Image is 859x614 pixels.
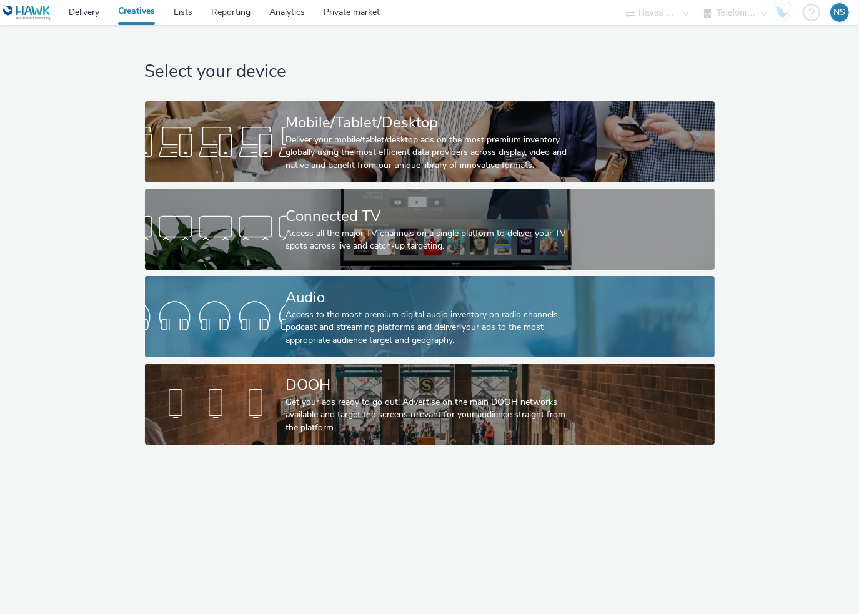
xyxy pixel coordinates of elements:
[773,2,792,22] img: Hawk Academy
[145,276,715,357] a: AudioAccess to the most premium digital audio inventory on radio channels, podcast and streaming ...
[286,134,569,172] div: Deliver your mobile/tablet/desktop ads on the most premium inventory globally using the most effi...
[286,112,569,134] div: Mobile/Tablet/Desktop
[286,205,569,227] div: Connected TV
[773,2,797,22] a: Hawk Academy
[145,101,715,182] a: Mobile/Tablet/DesktopDeliver your mobile/tablet/desktop ads on the most premium inventory globall...
[286,227,569,253] div: Access all the major TV channels on a single platform to deliver your TV spots across live and ca...
[3,5,51,21] img: undefined Logo
[145,189,715,270] a: Connected TVAccess all the major TV channels on a single platform to deliver your TV spots across...
[286,309,569,347] div: Access to the most premium digital audio inventory on radio channels, podcast and streaming platf...
[286,396,569,434] div: Get your ads ready to go out! Advertise on the main DOOH networks available and target the screen...
[286,374,569,396] div: DOOH
[286,287,569,309] div: Audio
[145,60,715,84] h1: Select your device
[834,3,846,22] div: NS
[145,364,715,445] a: DOOHGet your ads ready to go out! Advertise on the main DOOH networks available and target the sc...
